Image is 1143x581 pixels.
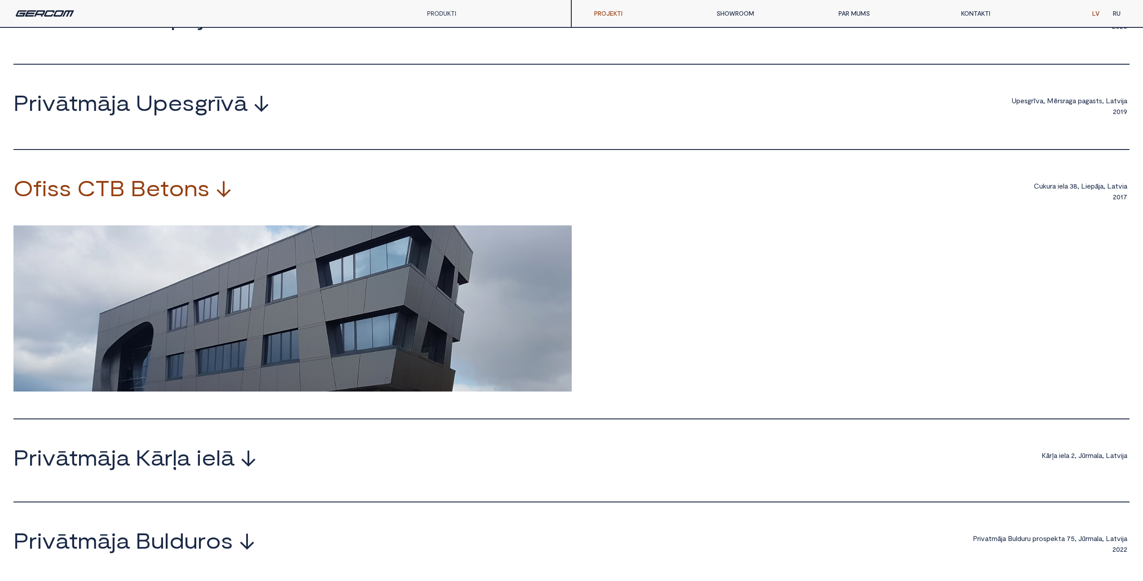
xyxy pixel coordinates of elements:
[1046,451,1050,460] span: ā
[137,6,151,28] span: L
[116,529,130,551] span: a
[1039,181,1043,190] span: u
[305,6,321,28] span: ↓
[221,529,233,551] span: s
[202,446,216,468] span: e
[1112,181,1115,190] span: a
[40,6,54,28] span: h
[1063,181,1064,190] span: l
[185,6,199,28] span: ā
[13,92,269,115] a: Privātmāja Upesgrīvā ↓
[1094,451,1097,460] span: a
[33,177,42,198] span: f
[1113,107,1117,116] span: 2
[1099,534,1102,543] span: a
[56,529,69,551] span: ā
[1078,451,1082,460] span: J
[1102,534,1104,543] span: ,
[1050,181,1052,190] span: r
[13,6,27,28] span: J
[111,446,116,468] span: j
[198,529,206,551] span: r
[110,177,125,198] span: B
[272,6,285,28] span: n
[1088,451,1094,460] span: m
[116,446,130,468] span: a
[1117,534,1121,543] span: v
[184,529,198,551] span: u
[1103,181,1105,190] span: ,
[253,92,269,113] span: ↓
[95,177,110,198] span: T
[1054,451,1057,460] span: a
[240,446,256,468] span: ↓
[1093,96,1096,105] span: s
[160,177,169,198] span: t
[1102,96,1104,105] span: ,
[118,6,131,28] span: a
[1063,96,1065,105] span: r
[1114,451,1117,460] span: t
[1064,181,1068,190] span: a
[13,529,29,551] span: P
[136,446,151,468] span: K
[168,92,182,113] span: e
[111,92,116,113] span: j
[1008,534,1012,543] span: B
[69,92,78,113] span: t
[1107,181,1112,190] span: L
[29,92,37,113] span: r
[1086,534,1088,543] span: r
[980,534,981,543] span: i
[151,446,164,468] span: ā
[1122,96,1124,105] span: j
[285,6,299,28] span: a
[1064,451,1066,460] span: l
[1082,534,1086,543] span: ū
[1002,534,1006,543] span: a
[37,446,42,468] span: i
[27,6,40,28] span: a
[1061,534,1065,543] span: a
[239,529,255,551] span: ↓
[1058,96,1060,105] span: r
[1020,96,1024,105] span: e
[1040,96,1043,105] span: a
[1112,545,1116,554] span: 2
[981,534,985,543] span: v
[77,177,95,198] span: C
[1110,451,1114,460] span: a
[1050,451,1052,460] span: r
[97,529,111,551] span: ā
[62,6,76,28] span: u
[1124,451,1127,460] span: a
[1110,96,1114,105] span: a
[1060,451,1064,460] span: e
[1117,451,1121,460] span: v
[1081,181,1086,190] span: L
[1060,96,1063,105] span: s
[42,92,56,113] span: v
[1124,96,1127,105] span: a
[206,529,221,551] span: o
[198,177,210,198] span: s
[1075,451,1077,460] span: ,
[1117,96,1121,105] span: v
[1078,534,1082,543] span: J
[1097,451,1099,460] span: l
[196,446,202,468] span: i
[82,6,97,28] span: o
[13,177,232,201] a: Ofiss CTB Betons ↓
[1122,534,1124,543] span: j
[156,6,171,28] span: e
[151,6,156,28] span: i
[164,529,169,551] span: l
[1106,451,1110,460] span: L
[1052,451,1054,460] span: ļ
[266,6,272,28] span: i
[1071,451,1075,460] span: 2
[1116,545,1120,554] span: 0
[1124,534,1127,543] span: a
[1106,534,1110,543] span: L
[1058,181,1059,190] span: i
